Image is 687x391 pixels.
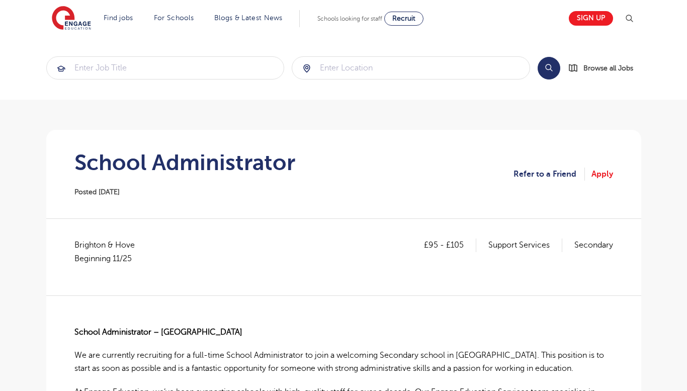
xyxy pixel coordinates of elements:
[74,349,613,375] p: We are currently recruiting for a full-time School Administrator to join a welcoming Secondary sc...
[292,56,530,80] div: Submit
[317,15,382,22] span: Schools looking for staff
[52,6,91,31] img: Engage Education
[569,11,613,26] a: Sign up
[74,150,295,175] h1: School Administrator
[46,56,285,80] div: Submit
[292,57,530,79] input: Submit
[392,15,415,22] span: Recruit
[74,328,242,337] strong: School Administrator – [GEOGRAPHIC_DATA]
[568,62,641,74] a: Browse all Jobs
[214,14,283,22] a: Blogs & Latest News
[384,12,423,26] a: Recruit
[47,57,284,79] input: Submit
[154,14,194,22] a: For Schools
[74,188,120,196] span: Posted [DATE]
[488,239,562,252] p: Support Services
[591,168,613,181] a: Apply
[513,168,585,181] a: Refer to a Friend
[583,62,633,74] span: Browse all Jobs
[424,239,476,252] p: £95 - £105
[74,252,135,265] p: Beginning 11/25
[538,57,560,80] button: Search
[574,239,613,252] p: Secondary
[104,14,133,22] a: Find jobs
[74,239,145,265] span: Brighton & Hove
